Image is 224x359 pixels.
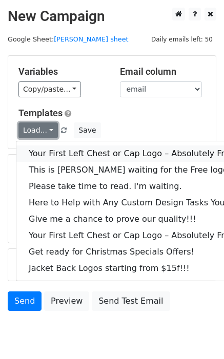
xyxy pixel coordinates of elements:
small: Google Sheet: [8,35,129,43]
a: Send [8,291,42,311]
h2: New Campaign [8,8,216,25]
a: Copy/paste... [18,81,81,97]
a: Templates [18,108,63,118]
h5: Variables [18,66,105,77]
iframe: Chat Widget [173,310,224,359]
a: Load... [18,122,58,138]
a: Daily emails left: 50 [148,35,216,43]
a: Send Test Email [92,291,170,311]
button: Save [74,122,100,138]
a: Preview [44,291,89,311]
h5: Email column [120,66,206,77]
span: Daily emails left: 50 [148,34,216,45]
a: [PERSON_NAME] sheet [54,35,128,43]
